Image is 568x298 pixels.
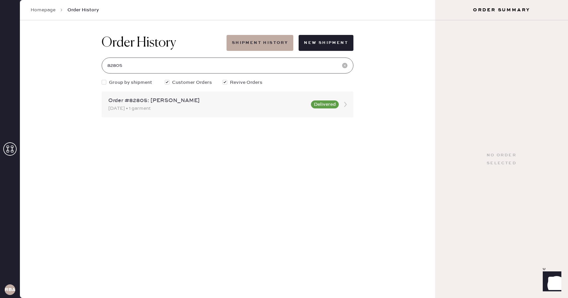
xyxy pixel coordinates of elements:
[230,79,262,86] span: Revive Orders
[108,105,307,112] div: [DATE] • 1 garment
[108,97,307,105] div: Order #82805: [PERSON_NAME]
[102,58,353,74] input: Search by order number, customer name, email or phone number
[311,100,339,108] button: Delivered
[5,287,15,292] h3: RBA
[102,35,176,51] h1: Order History
[487,151,517,167] div: No order selected
[227,35,293,51] button: Shipment History
[31,7,55,13] a: Homepage
[435,7,568,13] h3: Order Summary
[172,79,212,86] span: Customer Orders
[67,7,99,13] span: Order History
[109,79,152,86] span: Group by shipment
[536,268,565,297] iframe: Front Chat
[299,35,353,51] button: New Shipment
